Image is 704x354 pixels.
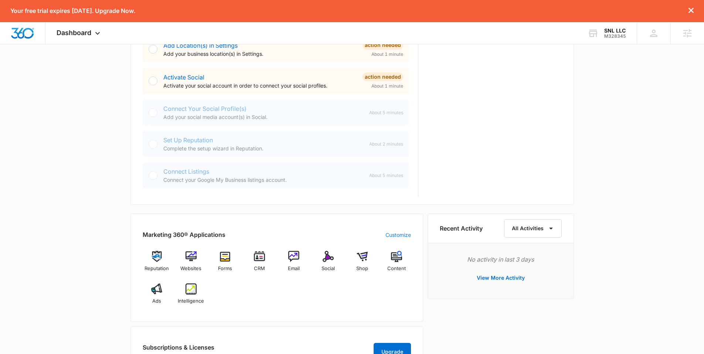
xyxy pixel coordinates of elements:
[363,41,403,50] div: Action Needed
[254,265,265,272] span: CRM
[178,297,204,305] span: Intelligence
[163,113,363,121] p: Add your social media account(s) in Social.
[504,219,562,238] button: All Activities
[288,265,300,272] span: Email
[177,283,205,310] a: Intelligence
[218,265,232,272] span: Forms
[382,251,411,278] a: Content
[369,109,403,116] span: About 5 minutes
[356,265,368,272] span: Shop
[604,34,626,39] div: account id
[245,251,274,278] a: CRM
[143,230,225,239] h2: Marketing 360® Applications
[163,176,363,184] p: Connect your Google My Business listings account.
[57,29,91,37] span: Dashboard
[371,51,403,58] span: About 1 minute
[163,82,357,89] p: Activate your social account in order to connect your social profiles.
[371,83,403,89] span: About 1 minute
[440,255,562,264] p: No activity in last 3 days
[363,72,403,81] div: Action Needed
[163,42,238,49] a: Add Location(s) in Settings
[163,144,363,152] p: Complete the setup wizard in Reputation.
[10,7,135,14] p: Your free trial expires [DATE]. Upgrade Now.
[387,265,406,272] span: Content
[152,297,161,305] span: Ads
[348,251,377,278] a: Shop
[322,265,335,272] span: Social
[604,28,626,34] div: account name
[177,251,205,278] a: Websites
[144,265,169,272] span: Reputation
[369,141,403,147] span: About 2 minutes
[163,50,357,58] p: Add your business location(s) in Settings.
[385,231,411,239] a: Customize
[280,251,308,278] a: Email
[440,224,483,233] h6: Recent Activity
[143,251,171,278] a: Reputation
[469,269,532,287] button: View More Activity
[143,283,171,310] a: Ads
[688,7,694,14] button: dismiss this dialog
[314,251,342,278] a: Social
[45,22,113,44] div: Dashboard
[163,74,204,81] a: Activate Social
[211,251,239,278] a: Forms
[180,265,201,272] span: Websites
[369,172,403,179] span: About 5 minutes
